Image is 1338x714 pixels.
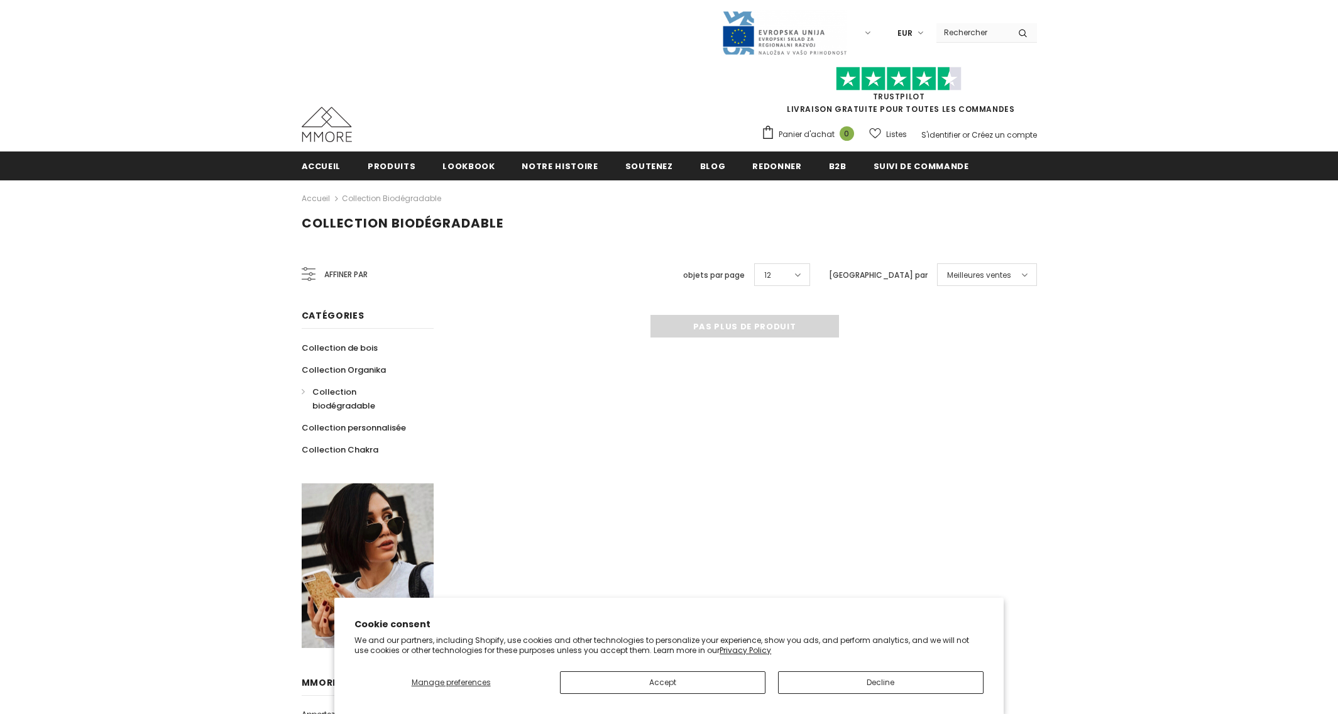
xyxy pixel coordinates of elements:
[302,676,339,689] span: MMORE
[721,10,847,56] img: Javni Razpis
[761,72,1037,114] span: LIVRAISON GRATUITE POUR TOUTES LES COMMANDES
[302,359,386,381] a: Collection Organika
[897,27,913,40] span: EUR
[302,381,420,417] a: Collection biodégradable
[752,160,801,172] span: Redonner
[302,417,406,439] a: Collection personnalisée
[683,269,745,282] label: objets par page
[412,677,491,688] span: Manage preferences
[354,671,547,694] button: Manage preferences
[886,128,907,141] span: Listes
[962,129,970,140] span: or
[368,160,415,172] span: Produits
[302,160,341,172] span: Accueil
[302,439,378,461] a: Collection Chakra
[761,125,860,144] a: Panier d'achat 0
[700,160,726,172] span: Blog
[368,151,415,180] a: Produits
[947,269,1011,282] span: Meilleures ventes
[829,269,928,282] label: [GEOGRAPHIC_DATA] par
[752,151,801,180] a: Redonner
[442,151,495,180] a: Lookbook
[779,128,835,141] span: Panier d'achat
[869,123,907,145] a: Listes
[302,342,378,354] span: Collection de bois
[354,618,984,631] h2: Cookie consent
[522,160,598,172] span: Notre histoire
[840,126,854,141] span: 0
[936,23,1009,41] input: Search Site
[302,309,365,322] span: Catégories
[873,91,925,102] a: TrustPilot
[700,151,726,180] a: Blog
[921,129,960,140] a: S'identifier
[836,67,962,91] img: Faites confiance aux étoiles pilotes
[874,160,969,172] span: Suivi de commande
[302,337,378,359] a: Collection de bois
[324,268,368,282] span: Affiner par
[302,444,378,456] span: Collection Chakra
[721,27,847,38] a: Javni Razpis
[778,671,984,694] button: Decline
[560,671,765,694] button: Accept
[720,645,771,656] a: Privacy Policy
[354,635,984,655] p: We and our partners, including Shopify, use cookies and other technologies to personalize your ex...
[625,160,673,172] span: soutenez
[302,151,341,180] a: Accueil
[442,160,495,172] span: Lookbook
[302,107,352,142] img: Cas MMORE
[302,214,503,232] span: Collection biodégradable
[302,422,406,434] span: Collection personnalisée
[972,129,1037,140] a: Créez un compte
[829,151,847,180] a: B2B
[342,193,441,204] a: Collection biodégradable
[302,364,386,376] span: Collection Organika
[625,151,673,180] a: soutenez
[522,151,598,180] a: Notre histoire
[764,269,771,282] span: 12
[312,386,375,412] span: Collection biodégradable
[829,160,847,172] span: B2B
[874,151,969,180] a: Suivi de commande
[302,191,330,206] a: Accueil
